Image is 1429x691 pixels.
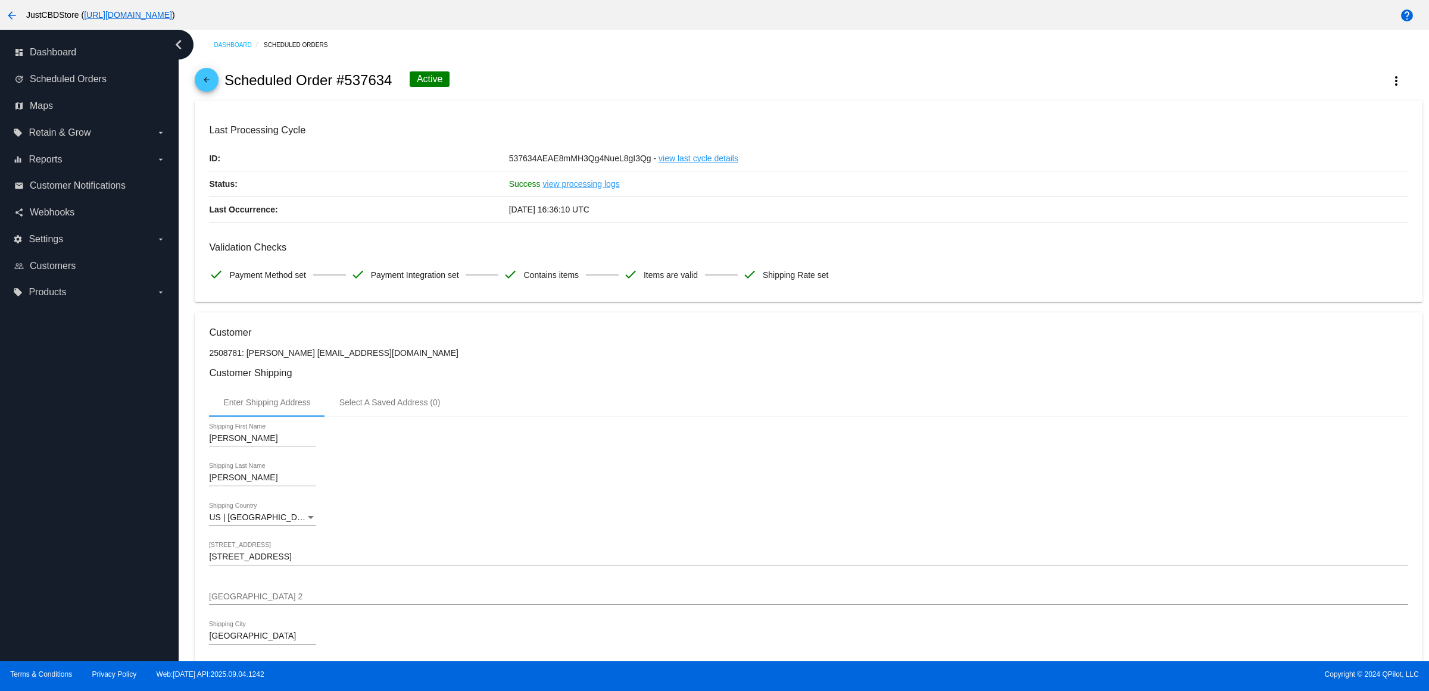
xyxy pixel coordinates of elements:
[26,10,175,20] span: JustCBDStore ( )
[14,257,166,276] a: people_outline Customers
[13,155,23,164] i: equalizer
[156,234,166,244] i: arrow_drop_down
[13,234,23,244] i: settings
[156,128,166,137] i: arrow_drop_down
[209,473,316,483] input: Shipping Last Name
[209,367,1408,379] h3: Customer Shipping
[5,8,19,23] mat-icon: arrow_back
[509,205,589,214] span: [DATE] 16:36:10 UTC
[264,36,338,54] a: Scheduled Orders
[1389,74,1403,88] mat-icon: more_vert
[14,203,166,222] a: share Webhooks
[30,180,126,191] span: Customer Notifications
[209,434,316,443] input: Shipping First Name
[209,327,1408,338] h3: Customer
[169,35,188,54] i: chevron_left
[209,171,508,196] p: Status:
[209,146,508,171] p: ID:
[659,146,738,171] a: view last cycle details
[14,181,24,190] i: email
[1400,8,1414,23] mat-icon: help
[209,197,508,222] p: Last Occurrence:
[14,48,24,57] i: dashboard
[29,154,62,165] span: Reports
[644,262,698,287] span: Items are valid
[209,592,1408,602] input: Shipping Street 2
[156,287,166,297] i: arrow_drop_down
[229,262,305,287] span: Payment Method set
[156,155,166,164] i: arrow_drop_down
[92,670,137,679] a: Privacy Policy
[157,670,264,679] a: Web:[DATE] API:2025.09.04.1242
[209,242,1408,253] h3: Validation Checks
[13,128,23,137] i: local_offer
[351,267,365,282] mat-icon: check
[410,71,450,87] div: Active
[30,261,76,271] span: Customers
[199,76,214,90] mat-icon: arrow_back
[214,36,264,54] a: Dashboard
[224,72,392,89] h2: Scheduled Order #537634
[13,287,23,297] i: local_offer
[209,348,1408,358] p: 2508781: [PERSON_NAME] [EMAIL_ADDRESS][DOMAIN_NAME]
[725,670,1419,679] span: Copyright © 2024 QPilot, LLC
[10,670,72,679] a: Terms & Conditions
[14,70,166,89] a: update Scheduled Orders
[14,261,24,271] i: people_outline
[509,179,541,189] span: Success
[30,101,53,111] span: Maps
[223,398,310,407] div: Enter Shipping Address
[29,127,91,138] span: Retain & Grow
[523,262,579,287] span: Contains items
[371,262,459,287] span: Payment Integration set
[14,74,24,84] i: update
[209,513,316,523] mat-select: Shipping Country
[209,552,1408,562] input: Shipping Street 1
[14,96,166,115] a: map Maps
[209,512,314,522] span: US | [GEOGRAPHIC_DATA]
[209,124,1408,136] h3: Last Processing Cycle
[763,262,829,287] span: Shipping Rate set
[742,267,757,282] mat-icon: check
[30,74,107,85] span: Scheduled Orders
[209,267,223,282] mat-icon: check
[14,101,24,111] i: map
[30,47,76,58] span: Dashboard
[30,207,74,218] span: Webhooks
[509,154,656,163] span: 537634AEAE8mMH3Qg4NueL8gI3Qg -
[543,171,620,196] a: view processing logs
[209,631,316,641] input: Shipping City
[14,43,166,62] a: dashboard Dashboard
[14,176,166,195] a: email Customer Notifications
[14,208,24,217] i: share
[29,234,63,245] span: Settings
[339,398,441,407] div: Select A Saved Address (0)
[503,267,517,282] mat-icon: check
[29,287,66,298] span: Products
[84,10,172,20] a: [URL][DOMAIN_NAME]
[623,267,638,282] mat-icon: check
